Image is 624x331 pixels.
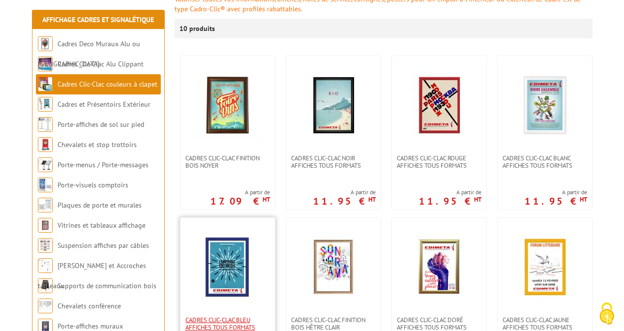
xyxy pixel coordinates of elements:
a: Porte-affiches muraux [58,322,123,331]
span: A partir de [313,188,376,196]
a: Chevalets et stop trottoirs [58,140,137,149]
a: Supports de communication bois [58,281,156,290]
img: CADRES CLIC-CLAC FINITION BOIS NOYER [193,71,262,140]
span: A partir de [419,188,481,196]
img: Cadres Deco Muraux Alu ou Bois [38,36,53,51]
span: Cadres clic-clac jaune affiches tous formats [503,316,587,331]
sup: HT [580,195,587,204]
a: Porte-visuels comptoirs [58,181,128,189]
a: Cadres clic-clac blanc affiches tous formats [498,154,592,169]
img: Cadres et Présentoirs Extérieur [38,97,53,112]
a: Plaques de porte et murales [58,201,142,210]
p: 11.95 € [419,198,481,204]
span: Cadres clic-clac doré affiches tous formats [397,316,481,331]
a: [PERSON_NAME] et Accroches tableaux [38,261,146,290]
a: Vitrines et tableaux affichage [58,221,146,230]
span: CADRES CLIC-CLAC FINITION BOIS NOYER [185,154,270,169]
img: Cadres clic-clac bleu affiches tous formats [193,233,262,301]
a: Cadres clic-clac finition Bois Hêtre clair [286,316,381,331]
a: Cadres et Présentoirs Extérieur [58,100,150,109]
a: Affichage Cadres et Signalétique [42,15,154,24]
a: Cadres clic-clac jaune affiches tous formats [498,316,592,331]
a: Porte-menus / Porte-messages [58,160,149,169]
span: A partir de [525,188,587,196]
a: Porte-affiches de sol sur pied [58,120,144,129]
span: Cadres clic-clac blanc affiches tous formats [503,154,587,169]
img: Porte-menus / Porte-messages [38,157,53,172]
img: Chevalets conférence [38,299,53,313]
a: Chevalets conférence [58,301,121,310]
img: Suspension affiches par câbles [38,238,53,253]
img: Cadres clic-clac jaune affiches tous formats [510,233,579,301]
img: Cadres clic-clac rouge affiches tous formats [405,71,474,140]
a: Cadres Deco Muraux Alu ou [GEOGRAPHIC_DATA] [38,39,140,68]
img: Cadres clic-clac doré affiches tous formats [416,233,462,301]
img: Cadres Clic-Clac couleurs à clapet [38,77,53,91]
img: Vitrines et tableaux affichage [38,218,53,233]
span: Cadres clic-clac noir affiches tous formats [291,154,376,169]
a: Cadres clic-clac doré affiches tous formats [392,316,486,331]
img: Plaques de porte et murales [38,198,53,212]
img: Porte-affiches de sol sur pied [38,117,53,132]
span: Cadres clic-clac rouge affiches tous formats [397,154,481,169]
img: Chevalets et stop trottoirs [38,137,53,152]
img: Cadres clic-clac blanc affiches tous formats [510,71,579,140]
a: Suspension affiches par câbles [58,241,149,250]
p: 10 produits [179,19,216,38]
a: Cadres clic-clac bleu affiches tous formats [180,316,275,331]
p: 11.95 € [525,198,587,204]
img: Cookies (fenêtre modale) [594,301,619,326]
p: 17.09 € [210,198,270,204]
span: Cadres clic-clac finition Bois Hêtre clair [291,316,376,331]
sup: HT [263,195,270,204]
button: Cookies (fenêtre modale) [590,298,624,331]
img: Cadres clic-clac noir affiches tous formats [299,71,368,140]
img: Cimaises et Accroches tableaux [38,258,53,273]
span: A partir de [210,188,270,196]
sup: HT [474,195,481,204]
a: Cadres clic-clac rouge affiches tous formats [392,154,486,169]
p: 11.95 € [313,198,376,204]
a: Cadres Clic-Clac Alu Clippant [58,60,144,68]
a: CADRES CLIC-CLAC FINITION BOIS NOYER [180,154,275,169]
a: Cadres Clic-Clac couleurs à clapet [58,80,157,89]
a: Cadres clic-clac noir affiches tous formats [286,154,381,169]
img: Porte-visuels comptoirs [38,178,53,192]
sup: HT [368,195,376,204]
span: Cadres clic-clac bleu affiches tous formats [185,316,270,331]
img: Cadres clic-clac finition Bois Hêtre clair [299,233,368,301]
